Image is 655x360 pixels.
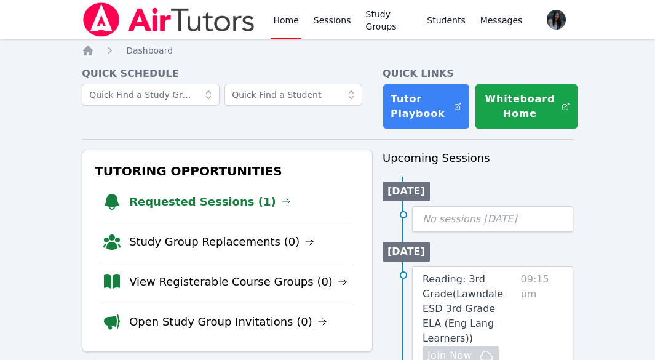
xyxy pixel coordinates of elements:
[129,313,327,330] a: Open Study Group Invitations (0)
[383,84,470,129] a: Tutor Playbook
[129,233,314,250] a: Study Group Replacements (0)
[82,84,220,106] input: Quick Find a Study Group
[82,44,573,57] nav: Breadcrumb
[92,160,362,182] h3: Tutoring Opportunities
[423,273,503,344] span: Reading: 3rd Grade ( Lawndale ESD 3rd Grade ELA (Eng Lang Learners) )
[423,272,516,346] a: Reading: 3rd Grade(Lawndale ESD 3rd Grade ELA (Eng Lang Learners))
[129,193,291,210] a: Requested Sessions (1)
[383,182,430,201] li: [DATE]
[126,46,173,55] span: Dashboard
[423,213,517,225] span: No sessions [DATE]
[129,273,347,290] a: View Registerable Course Groups (0)
[383,66,573,81] h4: Quick Links
[126,44,173,57] a: Dashboard
[383,150,573,167] h3: Upcoming Sessions
[480,14,523,26] span: Messages
[82,66,373,81] h4: Quick Schedule
[224,84,362,106] input: Quick Find a Student
[82,2,256,37] img: Air Tutors
[475,84,578,129] button: Whiteboard Home
[383,242,430,262] li: [DATE]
